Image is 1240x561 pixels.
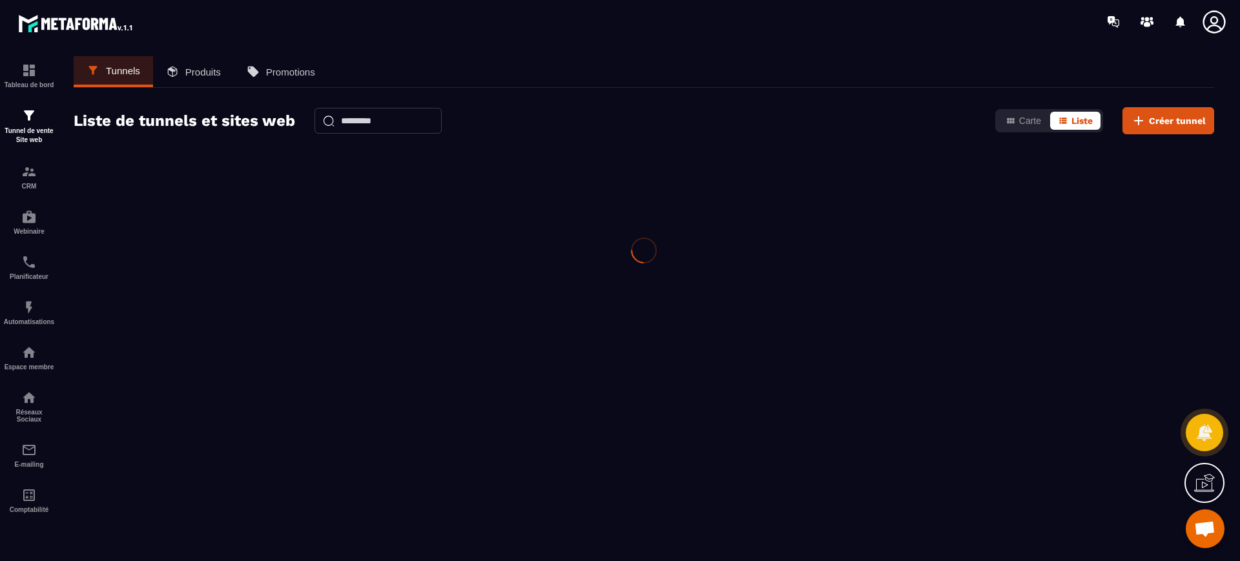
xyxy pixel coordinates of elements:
button: Carte [998,112,1049,130]
img: formation [21,164,37,179]
img: automations [21,345,37,360]
div: Ouvrir le chat [1186,509,1224,548]
p: Automatisations [3,318,55,325]
a: automationsautomationsWebinaire [3,199,55,245]
span: Liste [1071,116,1093,126]
p: Webinaire [3,228,55,235]
p: Espace membre [3,363,55,371]
a: formationformationTunnel de vente Site web [3,98,55,154]
p: Planificateur [3,273,55,280]
img: accountant [21,487,37,503]
p: Promotions [266,66,315,77]
p: Tunnels [106,65,140,76]
a: accountantaccountantComptabilité [3,478,55,523]
p: Produits [185,66,221,77]
a: Tunnels [74,56,153,87]
img: logo [18,12,134,35]
a: schedulerschedulerPlanificateur [3,245,55,290]
img: formation [21,63,37,78]
a: social-networksocial-networkRéseaux Sociaux [3,380,55,433]
a: formationformationTableau de bord [3,53,55,98]
p: Tunnel de vente Site web [3,127,55,145]
p: Réseaux Sociaux [3,409,55,423]
img: formation [21,108,37,123]
span: Créer tunnel [1149,114,1206,127]
p: Tableau de bord [3,81,55,88]
p: CRM [3,183,55,190]
img: automations [21,300,37,315]
a: automationsautomationsEspace membre [3,335,55,380]
p: E-mailing [3,461,55,468]
img: automations [21,209,37,225]
img: email [21,442,37,458]
img: scheduler [21,254,37,270]
span: Carte [1019,116,1041,126]
a: automationsautomationsAutomatisations [3,290,55,335]
img: social-network [21,390,37,405]
a: formationformationCRM [3,154,55,199]
a: Produits [153,56,234,87]
h2: Liste de tunnels et sites web [74,108,295,134]
a: emailemailE-mailing [3,433,55,478]
p: Comptabilité [3,506,55,513]
button: Liste [1050,112,1100,130]
button: Créer tunnel [1122,107,1214,134]
a: Promotions [234,56,328,87]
